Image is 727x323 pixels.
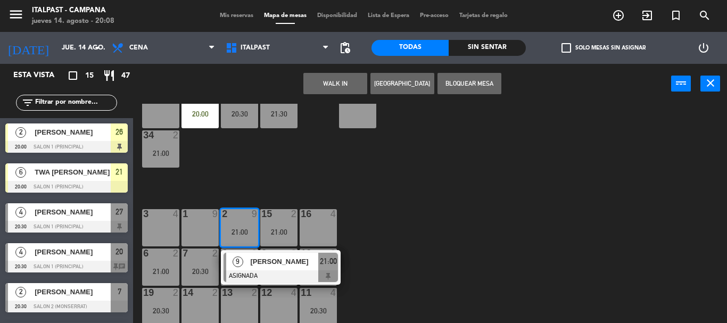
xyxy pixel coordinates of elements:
[173,209,179,219] div: 4
[121,70,130,82] span: 47
[331,249,337,258] div: 2
[181,268,219,275] div: 20:30
[415,13,454,19] span: Pre-acceso
[362,13,415,19] span: Lista de Espera
[261,209,262,219] div: 15
[561,43,571,53] span: check_box_outline_blank
[697,42,710,54] i: power_settings_new
[675,77,688,89] i: power_input
[15,247,26,258] span: 4
[252,209,258,219] div: 9
[173,288,179,297] div: 2
[241,44,270,52] span: Italpast
[222,209,222,219] div: 2
[261,288,262,297] div: 12
[115,245,123,258] span: 20
[129,44,148,52] span: Cena
[142,307,179,314] div: 20:30
[5,69,77,82] div: Esta vista
[67,69,79,82] i: crop_square
[700,76,720,92] button: close
[115,205,123,218] span: 27
[261,249,262,258] div: 9
[291,249,298,258] div: 2
[233,256,243,267] span: 9
[252,288,258,297] div: 2
[115,165,123,178] span: 21
[338,42,351,54] span: pending_actions
[260,228,298,236] div: 21:00
[641,9,654,22] i: exit_to_app
[704,77,717,89] i: close
[8,6,24,22] i: menu
[142,150,179,157] div: 21:00
[115,126,123,138] span: 26
[15,167,26,178] span: 6
[35,167,111,178] span: TWA [PERSON_NAME]
[15,207,26,218] span: 4
[35,286,111,297] span: [PERSON_NAME]
[698,9,711,22] i: search
[221,228,258,236] div: 21:00
[291,209,298,219] div: 2
[252,249,258,258] div: 2
[612,9,625,22] i: add_circle_outline
[300,307,337,314] div: 20:30
[32,16,114,27] div: jueves 14. agosto - 20:08
[91,42,104,54] i: arrow_drop_down
[212,209,219,219] div: 9
[454,13,513,19] span: Tarjetas de regalo
[143,288,144,297] div: 19
[173,249,179,258] div: 2
[312,13,362,19] span: Disponibilidad
[8,6,24,26] button: menu
[260,110,298,118] div: 21:30
[103,69,115,82] i: restaurant
[142,268,179,275] div: 21:00
[370,73,434,94] button: [GEOGRAPHIC_DATA]
[32,5,114,16] div: Italpast - Campana
[320,255,337,268] span: 21:00
[212,288,219,297] div: 2
[21,96,34,109] i: filter_list
[143,130,144,140] div: 34
[449,40,526,56] div: Sin sentar
[214,13,259,19] span: Mis reservas
[670,9,682,22] i: turned_in_not
[303,73,367,94] button: WALK IN
[35,206,111,218] span: [PERSON_NAME]
[250,256,318,267] span: [PERSON_NAME]
[371,40,449,56] div: Todas
[143,209,144,219] div: 3
[222,288,222,297] div: 13
[291,288,298,297] div: 4
[173,130,179,140] div: 2
[212,249,219,258] div: 2
[143,249,144,258] div: 6
[15,287,26,297] span: 2
[222,249,222,258] div: 8
[221,110,258,118] div: 20:30
[259,13,312,19] span: Mapa de mesas
[181,110,219,118] div: 20:00
[671,76,691,92] button: power_input
[35,246,111,258] span: [PERSON_NAME]
[118,285,121,298] span: 7
[331,288,337,297] div: 4
[15,127,26,138] span: 2
[437,73,501,94] button: Bloquear Mesa
[34,97,117,109] input: Filtrar por nombre...
[561,43,646,53] label: Solo mesas sin asignar
[331,209,337,219] div: 4
[85,70,94,82] span: 15
[35,127,111,138] span: [PERSON_NAME]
